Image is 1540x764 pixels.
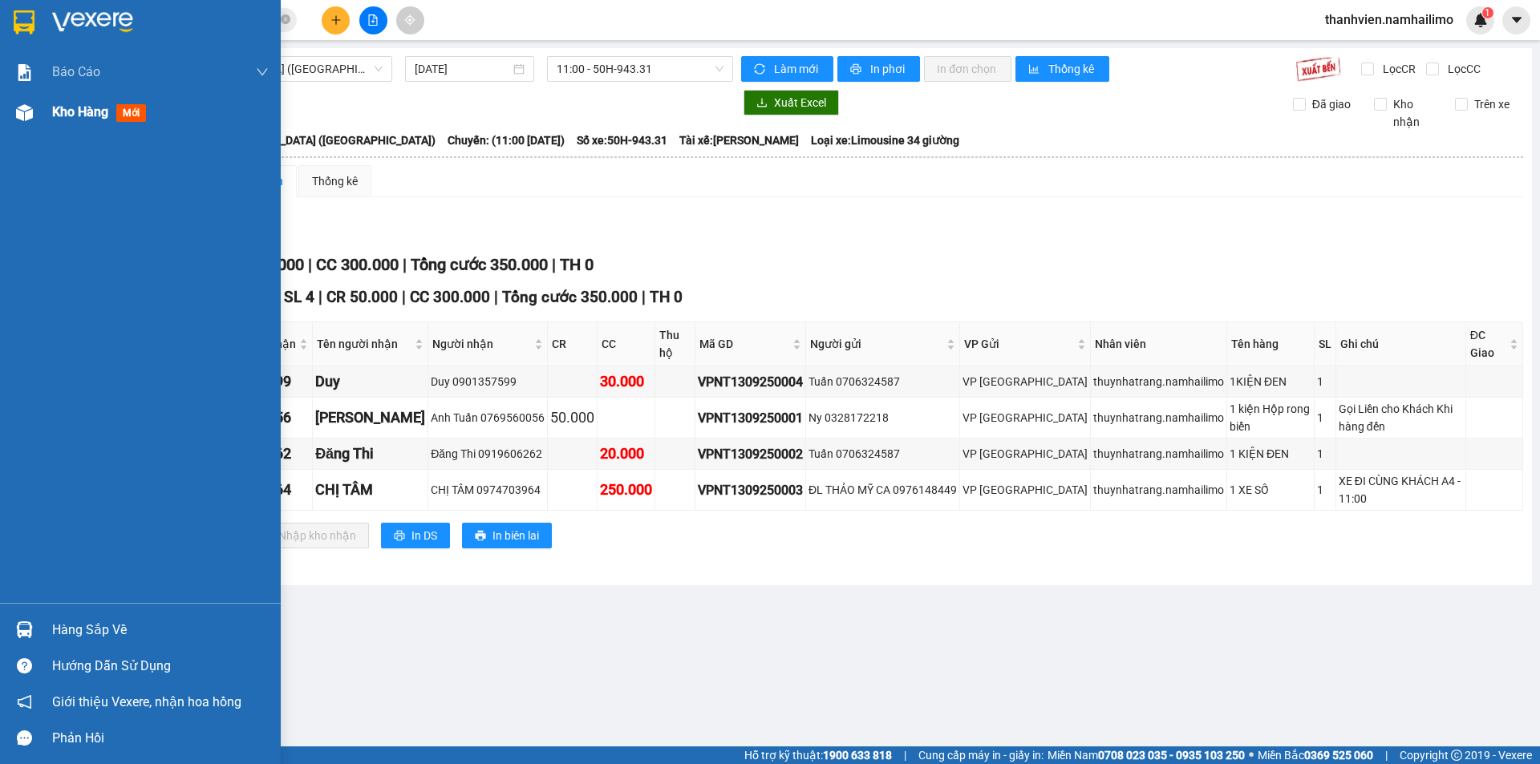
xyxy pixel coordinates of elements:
div: 50.000 [550,406,594,429]
div: thuynhatrang.namhailimo [1093,445,1224,463]
span: Kho nhận [1387,95,1443,131]
span: In DS [411,527,437,544]
span: close-circle [281,13,290,28]
span: mới [116,104,146,122]
div: VPNT1309250002 [698,444,803,464]
span: Kho hàng [52,104,108,119]
span: printer [850,63,864,76]
span: In phơi [870,60,907,78]
div: Đăng Thi 0919606262 [431,445,545,463]
span: Đã giao [1306,95,1357,113]
span: | [494,288,498,306]
input: 13/09/2025 [415,60,510,78]
span: Số xe: 50H-943.31 [577,131,667,149]
div: VPNT1309250003 [698,480,803,500]
span: Nhận: [153,15,192,32]
span: bar-chart [1028,63,1042,76]
div: C HỒNG [14,52,142,71]
button: aim [396,6,424,34]
div: 20.000 [600,443,652,465]
th: CR [548,322,598,366]
div: CHỊ [PERSON_NAME] [153,52,282,91]
span: | [403,255,407,274]
span: Mã GD [699,335,789,353]
th: CC [598,322,655,366]
span: Làm mới [774,60,821,78]
div: [PERSON_NAME] [315,406,425,429]
div: VPNT1309250001 [698,408,803,428]
span: Chuyến: (11:00 [DATE]) [448,131,565,149]
div: 1 [1317,373,1333,390]
span: ĐC Giao [1470,326,1506,362]
button: downloadNhập kho nhận [248,523,369,548]
button: syncLàm mới [741,56,833,82]
span: Báo cáo [52,62,100,82]
img: warehouse-icon [16,104,33,121]
span: Tên người nhận [317,335,411,353]
img: warehouse-icon [16,621,33,638]
span: ⚪️ [1249,752,1254,758]
div: Ny 0328172218 [808,409,957,426]
span: 1 [1485,7,1490,18]
span: TH 0 [560,255,594,274]
button: In đơn chọn [924,56,1011,82]
div: ĐL THẢO MỸ CA 0976148449 [808,481,957,499]
span: download [756,97,768,110]
td: VPNT1309250004 [695,366,806,398]
span: | [1385,746,1388,764]
span: Người nhận [432,335,531,353]
th: Tên hàng [1227,322,1315,366]
span: file-add [367,14,379,26]
div: VP [GEOGRAPHIC_DATA] [962,409,1088,426]
span: Xuất Excel [774,94,826,111]
td: VPNT1309250002 [695,439,806,470]
div: Gọi Liền cho Khách Khi hàng đến [1339,400,1463,435]
td: VP Nha Trang [960,398,1091,439]
button: printerIn DS [381,523,450,548]
div: 30.000 [600,370,652,393]
span: CC 300.000 [316,255,399,274]
span: | [904,746,906,764]
div: thuynhatrang.namhailimo [1093,409,1224,426]
span: | [308,255,312,274]
span: Giới thiệu Vexere, nhận hoa hồng [52,692,241,712]
div: Duy [315,370,425,393]
div: 1 KIỆN ĐEN [1230,445,1311,463]
button: bar-chartThống kê [1015,56,1109,82]
th: Thu hộ [655,322,695,366]
span: | [402,288,406,306]
div: CHỊ TÂM [315,479,425,501]
th: Ghi chú [1336,322,1466,366]
span: caret-down [1510,13,1524,27]
span: thanhvien.namhailimo [1312,10,1466,30]
span: Cung cấp máy in - giấy in: [918,746,1044,764]
div: 1KIỆN ĐEN [1230,373,1311,390]
span: | [642,288,646,306]
div: VPNT1309250004 [698,372,803,392]
div: Duy 0901357599 [431,373,545,390]
span: In biên lai [492,527,539,544]
span: Lọc CR [1376,60,1418,78]
span: copyright [1451,750,1462,761]
div: Tuấn 0706324587 [808,445,957,463]
span: question-circle [17,658,32,673]
span: down [256,66,269,79]
span: SL 4 [284,288,314,306]
div: Thống kê [312,172,358,190]
td: CHỊ TÂM [313,470,428,511]
span: Lọc CC [1441,60,1483,78]
div: 250.000 [600,479,652,501]
div: VP [GEOGRAPHIC_DATA] [962,373,1088,390]
strong: 1900 633 818 [823,749,892,762]
span: Tổng cước 350.000 [411,255,548,274]
img: icon-new-feature [1473,13,1488,27]
span: TH 0 [650,288,683,306]
span: Người gửi [810,335,943,353]
button: printerIn biên lai [462,523,552,548]
button: plus [322,6,350,34]
td: VPNT1309250003 [695,470,806,511]
span: | [318,288,322,306]
div: 1 kiện Hộp rong biển [1230,400,1311,435]
div: VP [GEOGRAPHIC_DATA] [962,445,1088,463]
div: 0949176707 [14,71,142,94]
